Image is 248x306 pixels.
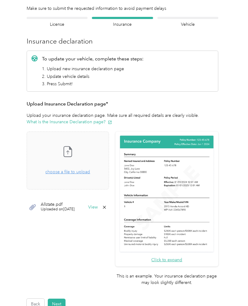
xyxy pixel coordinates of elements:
h4: License [27,21,88,28]
p: To update your vehicle, complete these steps: [42,55,144,63]
h4: Vehicle [157,21,218,28]
span: choose a file to upload [45,169,90,174]
iframe: Everlance-gr Chat Button Frame [214,272,248,306]
p: This is an example. Your insurance declaration page may look slightly different. [115,273,218,286]
p: Upload your insurance declaration page. Make sure all required details are clearly visible. [27,112,218,125]
span: Allstate.pdf [41,202,75,207]
button: What is the Insurance Declaration page? [27,119,112,125]
button: Click to expand [151,257,182,263]
li: 1. Upload new insurance declaration page [42,66,144,72]
span: choose a file to upload [27,132,109,189]
li: 2. Update vehicle details [42,73,144,80]
button: View [88,205,98,209]
h3: Insurance declaration [27,36,218,46]
h4: Insurance [92,21,153,28]
img: Sample insurance declaration [118,135,215,253]
h3: Upload Insurance Declaration page* [27,100,218,108]
div: Make sure to submit the requested information to avoid payment delays [27,5,218,12]
span: Uploaded on [DATE] [41,207,75,212]
li: 3. Press Submit! [42,81,144,87]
